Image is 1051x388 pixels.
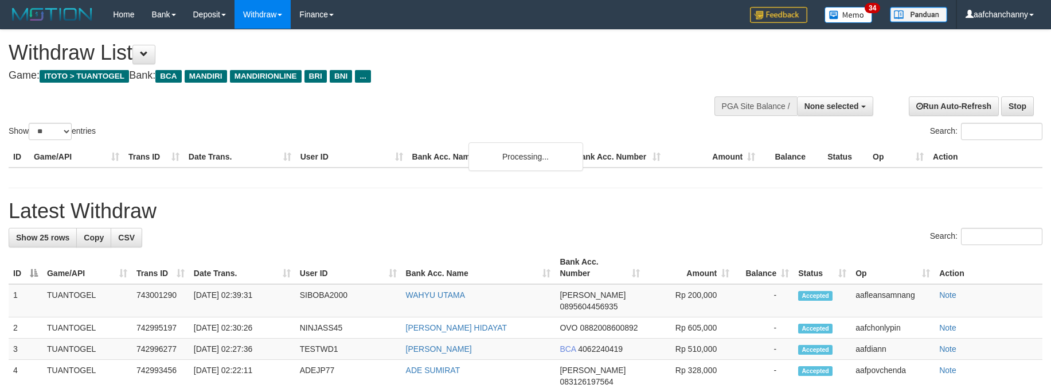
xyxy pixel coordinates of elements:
td: 3 [9,339,42,360]
span: 34 [865,3,880,13]
td: aafleansamnang [851,284,935,317]
td: [DATE] 02:39:31 [189,284,295,317]
td: TUANTOGEL [42,284,132,317]
td: NINJASS45 [295,317,401,339]
span: CSV [118,233,135,242]
td: - [734,284,794,317]
span: Accepted [798,324,833,333]
span: BCA [560,344,576,354]
td: SIBOBA2000 [295,284,401,317]
span: BNI [330,70,352,83]
td: aafchonlypin [851,317,935,339]
label: Search: [930,228,1042,245]
label: Show entries [9,123,96,140]
img: Button%20Memo.svg [825,7,873,23]
th: ID: activate to sort column descending [9,251,42,284]
th: Date Trans. [184,146,296,168]
th: Game/API: activate to sort column ascending [42,251,132,284]
th: User ID: activate to sort column ascending [295,251,401,284]
span: OVO [560,323,577,332]
input: Search: [961,123,1042,140]
span: BCA [155,70,181,83]
img: Feedback.jpg [750,7,807,23]
span: ... [355,70,370,83]
a: Note [939,366,956,375]
th: Date Trans.: activate to sort column ascending [189,251,295,284]
a: Stop [1001,96,1034,116]
th: Action [935,251,1042,284]
th: Bank Acc. Number [571,146,665,168]
th: Balance [760,146,823,168]
span: Accepted [798,366,833,376]
a: Note [939,323,956,332]
td: [DATE] 02:30:26 [189,317,295,339]
td: TESTWD1 [295,339,401,360]
div: Processing... [468,142,583,171]
td: 743001290 [132,284,189,317]
th: Bank Acc. Name [408,146,571,168]
span: MANDIRIONLINE [230,70,302,83]
button: None selected [797,96,873,116]
td: Rp 605,000 [644,317,734,339]
a: Copy [76,228,111,247]
th: Bank Acc. Name: activate to sort column ascending [401,251,556,284]
th: Bank Acc. Number: activate to sort column ascending [555,251,644,284]
th: Game/API [29,146,124,168]
a: ADE SUMIRAT [406,366,460,375]
th: Amount: activate to sort column ascending [644,251,734,284]
td: Rp 510,000 [644,339,734,360]
a: Show 25 rows [9,228,77,247]
th: ID [9,146,29,168]
span: Copy [84,233,104,242]
span: MANDIRI [185,70,227,83]
th: Action [928,146,1042,168]
th: Status: activate to sort column ascending [794,251,851,284]
td: 1 [9,284,42,317]
span: None selected [804,102,859,111]
th: Trans ID [124,146,184,168]
div: PGA Site Balance / [714,96,797,116]
span: BRI [304,70,327,83]
span: Accepted [798,345,833,355]
img: panduan.png [890,7,947,22]
td: TUANTOGEL [42,317,132,339]
a: WAHYU UTAMA [406,290,465,300]
td: 742995197 [132,317,189,339]
span: Show 25 rows [16,233,69,242]
th: Status [823,146,868,168]
td: [DATE] 02:27:36 [189,339,295,360]
th: User ID [296,146,408,168]
td: - [734,317,794,339]
img: MOTION_logo.png [9,6,96,23]
td: Rp 200,000 [644,284,734,317]
span: [PERSON_NAME] [560,366,626,375]
a: [PERSON_NAME] HIDAYAT [406,323,507,332]
td: aafdiann [851,339,935,360]
td: TUANTOGEL [42,339,132,360]
a: Note [939,344,956,354]
span: Copy 0895604456935 to clipboard [560,302,618,311]
h4: Game: Bank: [9,70,689,82]
th: Amount [665,146,760,168]
h1: Latest Withdraw [9,200,1042,223]
span: Copy 083126197564 to clipboard [560,377,613,386]
a: Note [939,290,956,300]
th: Trans ID: activate to sort column ascending [132,251,189,284]
h1: Withdraw List [9,41,689,64]
th: Op [868,146,928,168]
a: CSV [111,228,142,247]
th: Balance: activate to sort column ascending [734,251,794,284]
a: [PERSON_NAME] [406,344,472,354]
a: Run Auto-Refresh [909,96,999,116]
th: Op: activate to sort column ascending [851,251,935,284]
td: - [734,339,794,360]
select: Showentries [29,123,72,140]
input: Search: [961,228,1042,245]
span: ITOTO > TUANTOGEL [40,70,129,83]
span: Copy 0882008600892 to clipboard [580,323,638,332]
span: Accepted [798,291,833,301]
span: Copy 4062240419 to clipboard [578,344,623,354]
td: 2 [9,317,42,339]
label: Search: [930,123,1042,140]
span: [PERSON_NAME] [560,290,626,300]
